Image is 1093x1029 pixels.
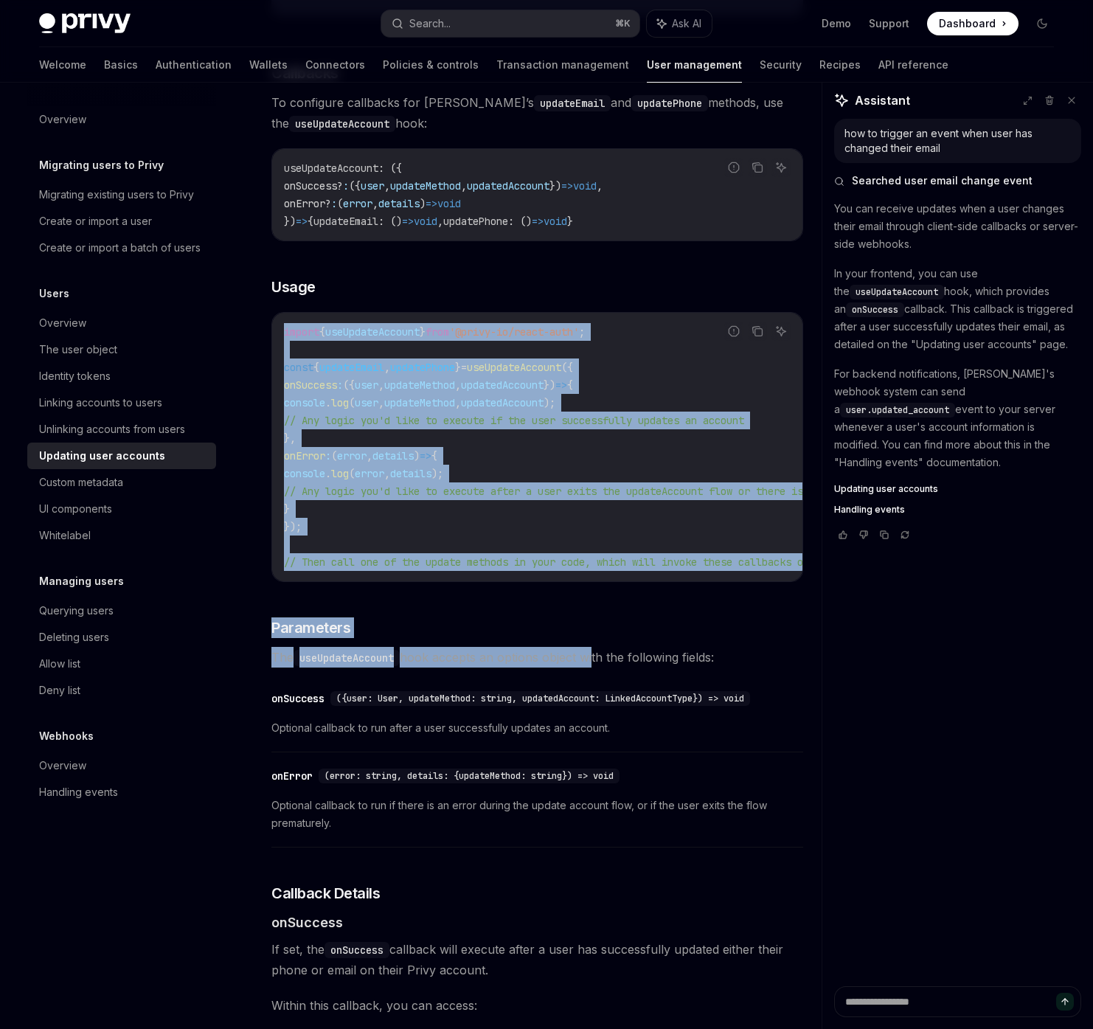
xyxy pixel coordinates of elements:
[27,208,216,235] a: Create or import a user
[39,727,94,745] h5: Webhooks
[27,752,216,779] a: Overview
[271,92,803,134] span: To configure callbacks for [PERSON_NAME]’s and methods, use the hook:
[939,16,996,31] span: Dashboard
[156,47,232,83] a: Authentication
[284,361,313,374] span: const
[927,12,1019,35] a: Dashboard
[27,389,216,416] a: Linking accounts to users
[378,215,402,228] span: : ()
[271,883,380,904] span: Callback Details
[271,912,343,932] span: onSuccess
[39,314,86,332] div: Overview
[39,420,185,438] div: Unlinking accounts from users
[390,467,431,480] span: details
[443,215,508,228] span: updatePhone
[331,396,349,409] span: log
[856,286,938,298] span: useUpdateAccount
[343,197,372,210] span: error
[455,396,461,409] span: ,
[271,995,803,1016] span: Within this callback, you can access:
[27,443,216,469] a: Updating user accounts
[431,449,437,462] span: {
[771,158,791,177] button: Ask AI
[325,770,614,782] span: (error: string, details: {updateMethod: string}) => void
[284,555,874,569] span: // Then call one of the update methods in your code, which will invoke these callbacks on completion
[27,624,216,651] a: Deleting users
[390,361,455,374] span: updatePhone
[39,572,124,590] h5: Managing users
[561,179,573,193] span: =>
[426,325,449,339] span: from
[284,179,343,193] span: onSuccess?
[249,47,288,83] a: Wallets
[544,215,567,228] span: void
[555,378,567,392] span: =>
[284,520,302,533] span: });
[27,416,216,443] a: Unlinking accounts from users
[284,485,856,498] span: // Any logic you'd like to execute after a user exits the updateAccount flow or there is an error
[27,496,216,522] a: UI components
[337,378,343,392] span: :
[383,47,479,83] a: Policies & controls
[567,378,573,392] span: {
[27,651,216,677] a: Allow list
[337,449,367,462] span: error
[367,449,372,462] span: ,
[878,47,948,83] a: API reference
[271,647,803,668] span: The hook accepts an options object with the following fields:
[39,682,80,699] div: Deny list
[39,447,165,465] div: Updating user accounts
[39,655,80,673] div: Allow list
[467,179,549,193] span: updatedAccount
[325,325,420,339] span: useUpdateAccount
[372,449,414,462] span: details
[39,111,86,128] div: Overview
[271,797,803,832] span: Optional callback to run if there is an error during the update account flow, or if the user exit...
[319,361,384,374] span: updateEmail
[104,47,138,83] a: Basics
[852,173,1033,188] span: Searched user email change event
[378,378,384,392] span: ,
[615,18,631,30] span: ⌘ K
[508,215,532,228] span: : ()
[381,10,639,37] button: Search...⌘K
[378,197,420,210] span: details
[561,361,573,374] span: ({
[39,474,123,491] div: Custom metadata
[39,47,86,83] a: Welcome
[420,325,426,339] span: }
[27,106,216,133] a: Overview
[27,677,216,704] a: Deny list
[284,325,319,339] span: import
[647,10,712,37] button: Ask AI
[39,13,131,34] img: dark logo
[834,173,1081,188] button: Searched user email change event
[597,179,603,193] span: ,
[852,304,898,316] span: onSuccess
[325,396,331,409] span: .
[284,162,378,175] span: useUpdateAccount
[284,502,290,516] span: }
[402,215,414,228] span: =>
[834,504,905,516] span: Handling events
[855,91,910,109] span: Assistant
[846,404,949,416] span: user.updated_account
[39,628,109,646] div: Deleting users
[532,215,544,228] span: =>
[461,179,467,193] span: ,
[455,378,461,392] span: ,
[271,617,350,638] span: Parameters
[534,95,611,111] code: updateEmail
[496,47,629,83] a: Transaction management
[414,449,420,462] span: )
[39,341,117,358] div: The user object
[284,432,296,445] span: },
[27,469,216,496] a: Custom metadata
[39,367,111,385] div: Identity tokens
[748,158,767,177] button: Copy the contents from the code block
[449,325,579,339] span: '@privy-io/react-auth'
[631,95,708,111] code: updatePhone
[296,215,308,228] span: =>
[331,197,337,210] span: :
[461,396,544,409] span: updatedAccount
